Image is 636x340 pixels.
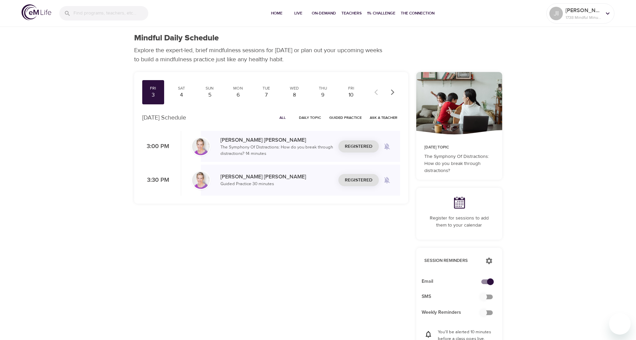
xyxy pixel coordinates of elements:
[192,138,210,155] img: kellyb.jpg
[379,172,395,188] span: Remind me when a class goes live every Friday at 3:30 PM
[338,174,379,186] button: Registered
[22,4,51,20] img: logo
[134,33,219,43] h1: Mindful Daily Schedule
[329,114,362,121] span: Guided Practice
[338,140,379,153] button: Registered
[220,173,333,181] p: [PERSON_NAME] [PERSON_NAME]
[370,114,397,121] span: Ask a Teacher
[142,176,169,185] p: 3:30 PM
[401,10,434,17] span: The Connection
[142,142,169,151] p: 3:00 PM
[312,10,336,17] span: On-Demand
[343,86,360,91] div: Fri
[424,153,494,174] p: The Symphony Of Distractions: How do you break through distractions?
[73,6,148,21] input: Find programs, teachers, etc...
[134,46,387,64] p: Explore the expert-led, brief mindfulness sessions for [DATE] or plan out your upcoming weeks to ...
[299,114,321,121] span: Daily Topic
[566,14,601,21] p: 1738 Mindful Minutes
[422,309,486,316] span: Weekly Reminders
[269,10,285,17] span: Home
[220,136,333,144] p: [PERSON_NAME] [PERSON_NAME]
[296,112,324,123] button: Daily Topic
[345,176,372,184] span: Registered
[201,86,218,91] div: Sun
[379,138,395,155] span: Remind me when a class goes live every Friday at 3:00 PM
[142,113,186,122] p: [DATE] Schedule
[314,91,331,99] div: 9
[230,86,246,91] div: Mon
[272,112,294,123] button: All
[609,313,631,335] iframe: Button to launch messaging window
[173,91,190,99] div: 4
[341,10,362,17] span: Teachers
[145,91,162,99] div: 3
[286,91,303,99] div: 8
[424,258,479,264] p: Session Reminders
[220,144,333,157] p: The Symphony Of Distractions: How do you break through distractions? · 14 minutes
[314,86,331,91] div: Thu
[290,10,306,17] span: Live
[566,6,601,14] p: [PERSON_NAME]
[424,215,494,229] p: Register for sessions to add them to your calendar
[173,86,190,91] div: Sat
[275,114,291,121] span: All
[145,86,162,91] div: Fri
[549,7,563,20] div: JI
[192,171,210,189] img: kellyb.jpg
[422,293,486,300] span: SMS
[258,86,275,91] div: Tue
[258,91,275,99] div: 7
[220,181,333,188] p: Guided Practice · 30 minutes
[230,91,246,99] div: 6
[343,91,360,99] div: 10
[424,144,494,150] p: [DATE] Topic
[422,278,486,285] span: Email
[367,10,395,17] span: 1% Challenge
[327,112,364,123] button: Guided Practice
[345,142,372,151] span: Registered
[286,86,303,91] div: Wed
[367,112,400,123] button: Ask a Teacher
[201,91,218,99] div: 5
